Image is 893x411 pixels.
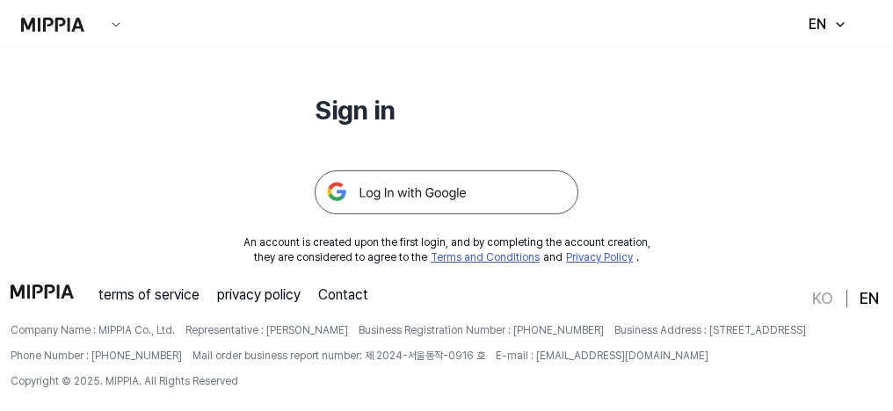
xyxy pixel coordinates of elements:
[11,323,175,338] span: Company Name : MIPPIA Co., Ltd.
[860,288,879,309] a: EN
[185,323,348,338] span: Representative : [PERSON_NAME]
[566,251,633,263] a: Privacy Policy
[11,285,74,299] img: logo
[315,170,578,214] img: 구글 로그인 버튼
[805,14,830,35] div: EN
[243,235,650,265] div: An account is created upon the first login, and by completing the account creation, they are cons...
[217,285,301,306] a: privacy policy
[11,374,238,389] span: Copyright © 2025. MIPPIA. All Rights Reserved
[318,285,368,306] a: Contact
[431,251,540,263] a: Terms and Conditions
[496,349,708,364] span: E-mail : [EMAIL_ADDRESS][DOMAIN_NAME]
[11,349,182,364] span: Phone Number : [PHONE_NUMBER]
[359,323,604,338] span: Business Registration Number : [PHONE_NUMBER]
[614,323,806,338] span: Business Address : [STREET_ADDRESS]
[812,288,833,309] a: KO
[192,349,485,364] span: Mail order business report number: 제 2024-서울동작-0916 호
[791,7,858,42] button: EN
[21,18,84,32] img: logo
[98,285,200,306] a: terms of service
[315,91,578,128] h1: Sign in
